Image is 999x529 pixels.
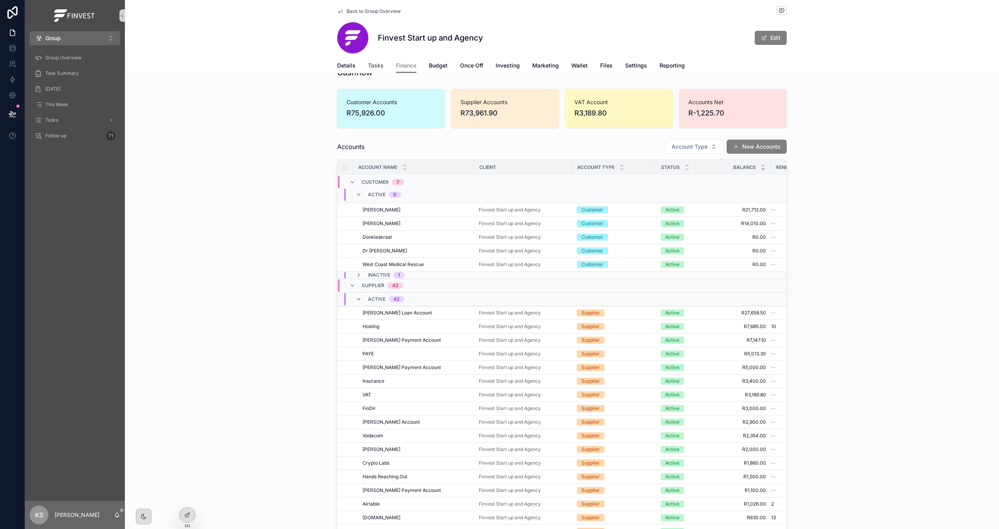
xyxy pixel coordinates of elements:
[479,378,541,384] a: Finvest Start up and Agency
[363,405,469,412] a: FinDir
[363,323,379,330] span: Hosting
[396,59,416,73] a: Finance
[581,419,600,426] div: Supplier
[30,51,120,65] a: Group Overview
[699,460,766,466] a: R1,860.00
[479,378,567,384] a: Finvest Start up and Agency
[30,31,120,45] button: Select Button
[699,207,766,213] span: R21,712.00
[479,405,567,412] a: Finvest Start up and Agency
[771,248,820,254] a: --
[479,405,541,412] a: Finvest Start up and Agency
[363,446,400,453] span: [PERSON_NAME]
[665,364,679,371] div: Active
[699,378,766,384] a: R3,400.00
[727,140,787,154] button: New Accounts
[30,82,120,96] a: [DATE]
[363,392,371,398] span: VAT
[479,207,567,213] a: Finvest Start up and Agency
[479,248,541,254] a: Finvest Start up and Agency
[771,310,776,316] span: --
[665,378,679,385] div: Active
[577,261,651,268] a: Customer
[771,234,820,240] a: --
[479,433,567,439] a: Finvest Start up and Agency
[699,261,766,268] span: R0.00
[479,474,541,480] a: Finvest Start up and Agency
[659,62,685,69] span: Reporting
[571,62,588,69] span: Wallet
[771,460,820,466] a: --
[699,248,766,254] a: R0.00
[363,207,469,213] a: [PERSON_NAME]
[363,419,420,425] span: [PERSON_NAME] Account
[363,351,469,357] a: PAYE
[363,220,469,227] a: [PERSON_NAME]
[625,62,647,69] span: Settings
[479,474,567,480] a: Finvest Start up and Agency
[363,433,469,439] a: Vodacom
[479,446,541,453] span: Finvest Start up and Agency
[479,207,541,213] span: Finvest Start up and Agency
[665,206,679,213] div: Active
[479,220,541,227] span: Finvest Start up and Agency
[699,405,766,412] a: R3,000.00
[368,62,384,69] span: Tasks
[699,351,766,357] a: R5,013.30
[460,59,483,74] a: Once Off
[363,261,469,268] a: West Coast Medical Rescue
[479,392,541,398] a: Finvest Start up and Agency
[699,446,766,453] span: R2,000.00
[368,296,386,302] span: Active
[699,487,766,493] a: R1,100.00
[771,364,776,371] span: --
[771,392,820,398] a: --
[581,460,600,467] div: Supplier
[363,460,389,466] span: Crypto Labs
[363,460,469,466] a: Crypto Labs
[577,378,651,385] a: Supplier
[577,460,651,467] a: Supplier
[54,9,96,22] img: App logo
[479,234,541,240] a: Finvest Start up and Agency
[665,309,679,316] div: Active
[661,460,690,467] a: Active
[337,62,356,69] span: Details
[699,419,766,425] a: R2,900.00
[479,446,567,453] a: Finvest Start up and Agency
[771,364,820,371] a: --
[363,364,469,371] a: [PERSON_NAME] Payment Account
[665,391,679,398] div: Active
[479,419,541,425] a: Finvest Start up and Agency
[661,487,690,494] a: Active
[337,59,356,74] a: Details
[665,139,723,154] button: Select Button
[661,405,690,412] a: Active
[363,419,469,425] a: [PERSON_NAME] Account
[479,234,567,240] a: Finvest Start up and Agency
[577,364,651,371] a: Supplier
[661,350,690,357] a: Active
[479,323,567,330] a: Finvest Start up and Agency
[771,207,776,213] span: --
[600,59,613,74] a: Files
[479,310,567,316] a: Finvest Start up and Agency
[581,446,600,453] div: Supplier
[368,59,384,74] a: Tasks
[600,62,613,69] span: Files
[665,247,679,254] div: Active
[625,59,647,74] a: Settings
[771,261,820,268] a: --
[496,59,520,74] a: Investing
[479,261,567,268] a: Finvest Start up and Agency
[479,323,541,330] span: Finvest Start up and Agency
[479,487,541,493] span: Finvest Start up and Agency
[363,310,469,316] a: [PERSON_NAME] Loan Account
[699,234,766,240] a: R0.00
